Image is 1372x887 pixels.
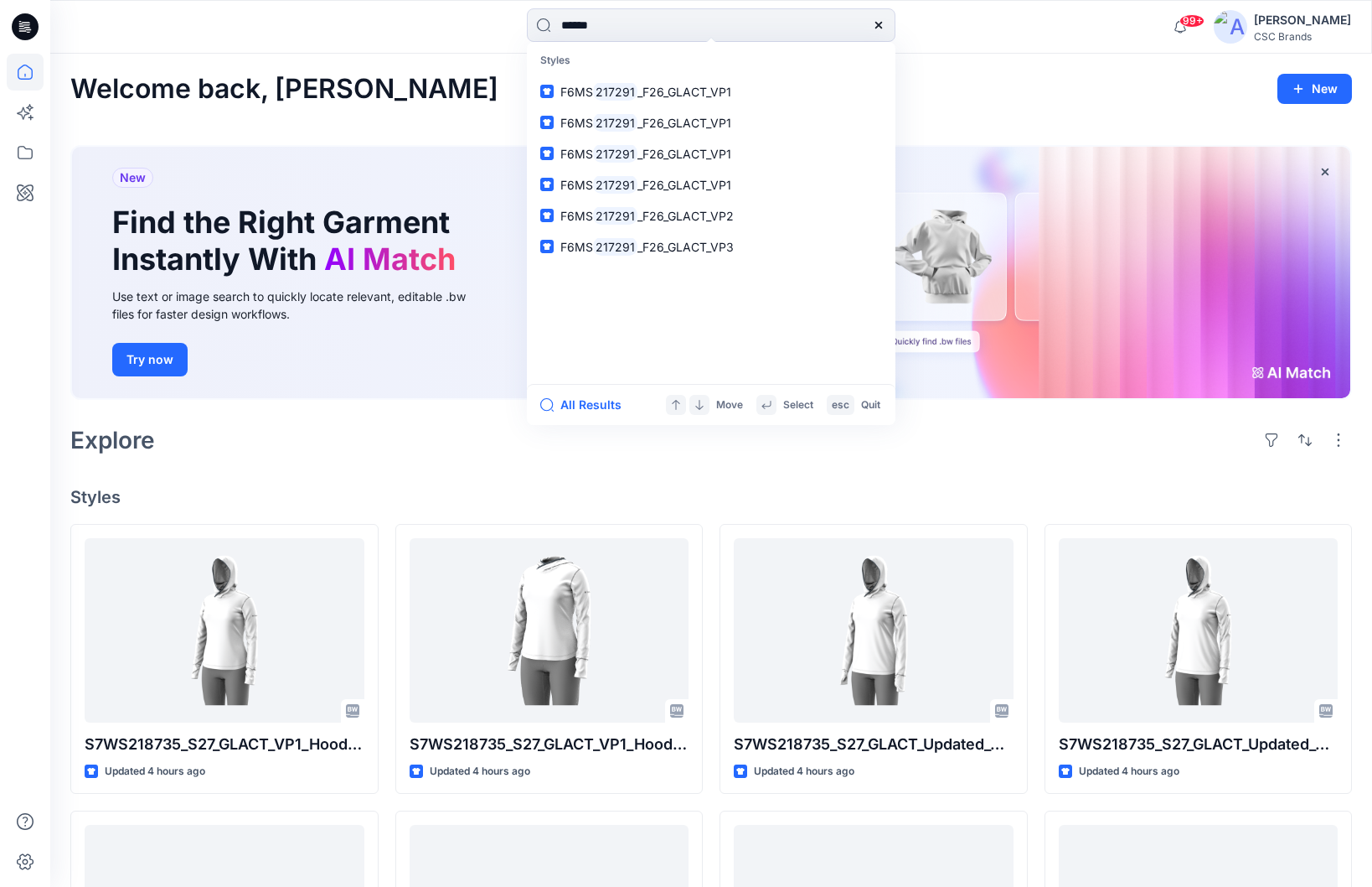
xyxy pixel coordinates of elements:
[560,178,593,192] span: F6MS
[637,116,731,130] span: _F26_GLACT_VP1
[734,733,1014,756] p: S7WS218735_S27_GLACT_Updated_VP1_NCL_opt
[637,178,731,192] span: _F26_GLACT_VP1
[1254,30,1351,43] div: CSC Brands
[1079,763,1179,781] p: Updated 4 hours ago
[112,288,489,323] div: Use text or image search to quickly locate relevant, editable .bw files for faster design workflows.
[593,175,637,195] mark: 217291
[1179,14,1204,28] span: 99+
[593,206,637,226] mark: 217291
[530,107,892,138] a: F6MS217291_F26_GLACT_VP1
[593,144,637,163] mark: 217291
[637,85,731,99] span: _F26_GLACT_VP1
[410,733,689,756] p: S7WS218735_S27_GLACT_VP1_Hood_Down
[530,45,892,76] p: Styles
[540,395,632,415] button: All Results
[637,209,734,223] span: _F26_GLACT_VP2
[637,240,734,254] span: _F26_GLACT_VP3
[593,82,637,101] mark: 217291
[530,231,892,262] a: F6MS217291_F26_GLACT_VP3
[112,205,464,277] h1: Find the Right Garment Instantly With
[637,147,731,161] span: _F26_GLACT_VP1
[560,240,593,254] span: F6MS
[530,138,892,169] a: F6MS217291_F26_GLACT_VP1
[593,237,637,257] mark: 217291
[530,200,892,231] a: F6MS217291_F26_GLACT_VP2
[1254,10,1351,30] div: [PERSON_NAME]
[593,113,637,132] mark: 217291
[560,116,593,130] span: F6MS
[560,147,593,161] span: F6MS
[70,487,1352,507] h4: Styles
[430,763,530,781] p: Updated 4 hours ago
[70,427,155,454] h2: Explore
[1214,10,1247,44] img: avatar
[560,85,593,99] span: F6MS
[85,733,364,756] p: S7WS218735_S27_GLACT_VP1_Hood UP
[716,397,743,414] p: Move
[1059,733,1338,756] p: S7WS218735_S27_GLACT_Updated_VP1_Hood UP
[70,74,498,105] h2: Welcome back, [PERSON_NAME]
[410,538,689,723] a: S7WS218735_S27_GLACT_VP1_Hood_Down
[832,397,849,414] p: esc
[1277,74,1352,104] button: New
[324,241,456,278] span: AI Match
[530,76,892,107] a: F6MS217291_F26_GLACT_VP1
[783,397,813,414] p: Select
[861,397,880,414] p: Quit
[85,538,364,723] a: S7WS218735_S27_GLACT_VP1_Hood UP
[105,763,205,781] p: Updated 4 hours ago
[1059,538,1338,723] a: S7WS218735_S27_GLACT_Updated_VP1_Hood UP
[560,209,593,223] span: F6MS
[530,169,892,200] a: F6MS217291_F26_GLACT_VP1
[120,168,146,188] span: New
[112,343,188,376] button: Try now
[734,538,1014,723] a: S7WS218735_S27_GLACT_Updated_VP1_NCL_opt
[754,763,854,781] p: Updated 4 hours ago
